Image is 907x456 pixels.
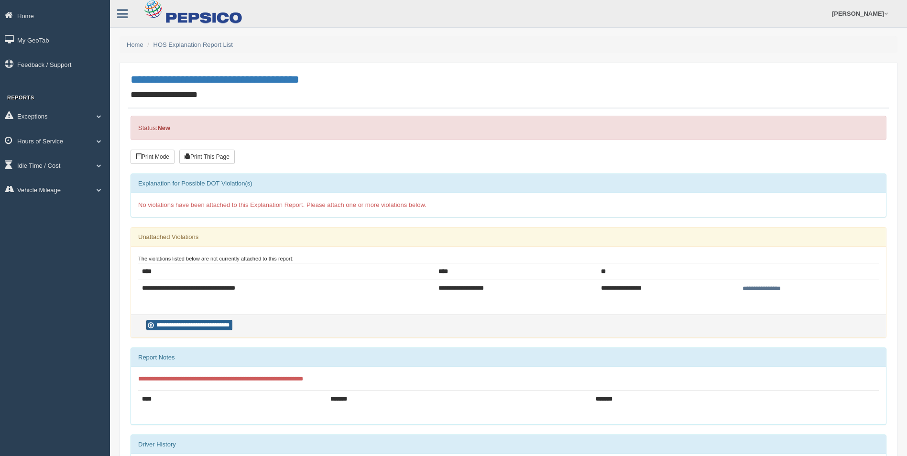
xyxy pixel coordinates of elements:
[131,150,175,164] button: Print Mode
[138,256,294,261] small: The violations listed below are not currently attached to this report:
[153,41,233,48] a: HOS Explanation Report List
[131,435,886,454] div: Driver History
[138,201,426,208] span: No violations have been attached to this Explanation Report. Please attach one or more violations...
[131,228,886,247] div: Unattached Violations
[127,41,143,48] a: Home
[131,174,886,193] div: Explanation for Possible DOT Violation(s)
[131,116,886,140] div: Status:
[131,348,886,367] div: Report Notes
[157,124,170,131] strong: New
[179,150,235,164] button: Print This Page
